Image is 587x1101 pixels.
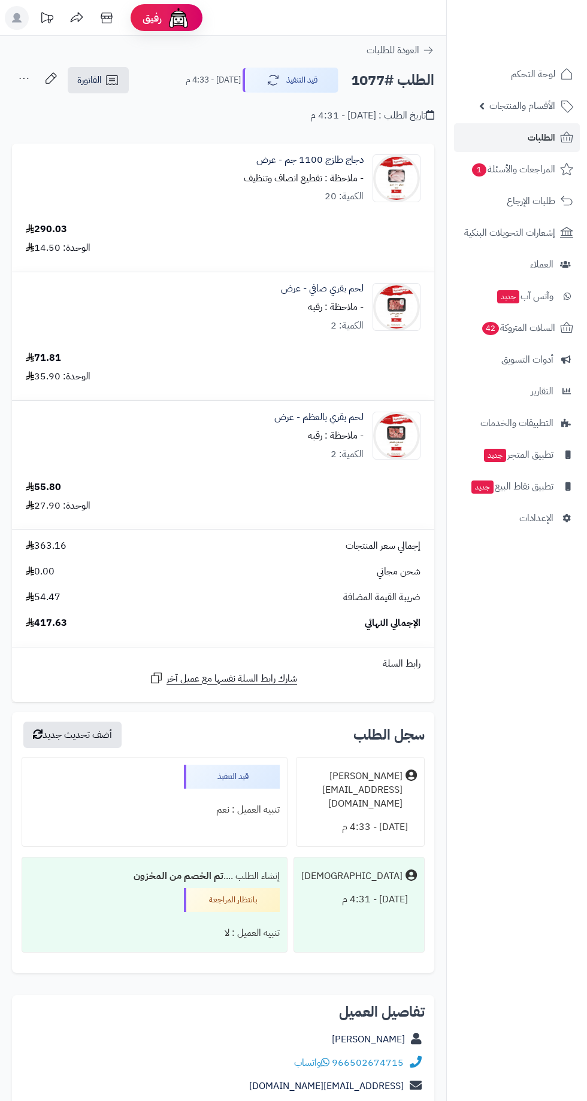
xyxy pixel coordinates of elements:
[294,1056,329,1070] a: واتساب
[143,11,162,25] span: رفيق
[26,241,90,255] div: الوحدة: 14.50
[26,223,67,236] div: 290.03
[454,314,580,342] a: السلات المتروكة42
[167,6,190,30] img: ai-face.png
[281,282,364,296] a: لحم بقري صافي - عرض
[301,888,417,911] div: [DATE] - 4:31 م
[304,816,417,839] div: [DATE] - 4:33 م
[149,671,297,686] a: شارك رابط السلة نفسها مع عميل آخر
[77,73,102,87] span: الفاتورة
[308,300,364,314] small: - ملاحظة : رقبه
[331,448,364,461] div: الكمية: 2
[26,480,61,494] div: 55.80
[484,449,506,462] span: جديد
[454,218,580,247] a: إشعارات التحويلات البنكية
[26,351,61,365] div: 71.81
[454,187,580,215] a: طلبات الإرجاع
[26,539,66,553] span: 363.16
[332,1032,405,1047] a: [PERSON_NAME]
[454,123,580,152] a: الطلبات
[507,193,555,209] span: طلبات الإرجاع
[243,68,338,93] button: قيد التنفيذ
[472,163,487,177] span: 1
[454,60,580,89] a: لوحة التحكم
[332,1056,404,1070] a: 966502674715
[26,499,90,513] div: الوحدة: 27.90
[274,410,364,424] a: لحم بقري بالعظم - عرض
[134,869,223,883] b: تم الخصم من المخزون
[480,415,553,431] span: التطبيقات والخدمات
[519,510,553,527] span: الإعدادات
[373,154,420,202] img: 1759136724-WhatsApp%20Image%202025-09-29%20at%2011.33.02%20AM%20(5)-90x90.jpeg
[26,591,60,604] span: 54.47
[497,290,519,303] span: جديد
[489,98,555,114] span: الأقسام والمنتجات
[351,68,434,93] h2: الطلب #1077
[367,43,419,57] span: العودة للطلبات
[454,377,580,406] a: التقارير
[511,66,555,83] span: لوحة التحكم
[464,224,555,241] span: إشعارات التحويلات البنكية
[454,250,580,279] a: العملاء
[331,319,364,333] div: الكمية: 2
[26,370,90,384] div: الوحدة: 35.90
[454,345,580,374] a: أدوات التسويق
[496,288,553,305] span: وآتس آب
[186,74,241,86] small: [DATE] - 4:33 م
[22,1005,425,1019] h2: تفاصيل العميل
[531,383,553,400] span: التقارير
[481,320,555,336] span: السلات المتروكة
[249,1079,404,1093] a: [EMAIL_ADDRESS][DOMAIN_NAME]
[301,869,403,883] div: [DEMOGRAPHIC_DATA]
[26,565,55,579] span: 0.00
[454,504,580,533] a: الإعدادات
[528,129,555,146] span: الطلبات
[367,43,434,57] a: العودة للطلبات
[373,283,420,331] img: 1759137508-WhatsApp%20Image%202025-09-29%20at%2011.33.02%20AM%20(1)-90x90.jpeg
[454,440,580,469] a: تطبيق المتجرجديد
[454,409,580,437] a: التطبيقات والخدمات
[184,888,280,912] div: بانتظار المراجعة
[346,539,420,553] span: إجمالي سعر المنتجات
[471,480,494,494] span: جديد
[373,412,420,460] img: 1759137554-WhatsApp%20Image%202025-09-29%20at%2011.33.02%20AM-90x90.jpeg
[454,155,580,184] a: المراجعات والأسئلة1
[29,921,280,945] div: تنبيه العميل : لا
[454,472,580,501] a: تطبيق نقاط البيعجديد
[244,171,364,185] small: - ملاحظة : تقطيع انصاف وتنظيف
[501,351,553,368] span: أدوات التسويق
[308,428,364,443] small: - ملاحظة : رقبه
[471,161,555,178] span: المراجعات والأسئلة
[530,256,553,273] span: العملاء
[17,657,429,671] div: رابط السلة
[23,722,122,748] button: أضف تحديث جديد
[310,109,434,123] div: تاريخ الطلب : [DATE] - 4:31 م
[167,672,297,686] span: شارك رابط السلة نفسها مع عميل آخر
[184,765,280,789] div: قيد التنفيذ
[377,565,420,579] span: شحن مجاني
[506,9,576,34] img: logo-2.png
[304,770,403,811] div: [PERSON_NAME][EMAIL_ADDRESS][DOMAIN_NAME]
[29,865,280,888] div: إنشاء الطلب ....
[353,728,425,742] h3: سجل الطلب
[483,446,553,463] span: تطبيق المتجر
[325,190,364,203] div: الكمية: 20
[365,616,420,630] span: الإجمالي النهائي
[256,153,364,167] a: دجاج طازج 1100 جم - عرض
[26,616,67,630] span: 417.63
[29,798,280,822] div: تنبيه العميل : نعم
[68,67,129,93] a: الفاتورة
[454,282,580,311] a: وآتس آبجديد
[343,591,420,604] span: ضريبة القيمة المضافة
[32,6,62,33] a: تحديثات المنصة
[470,478,553,495] span: تطبيق نقاط البيع
[482,322,500,336] span: 42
